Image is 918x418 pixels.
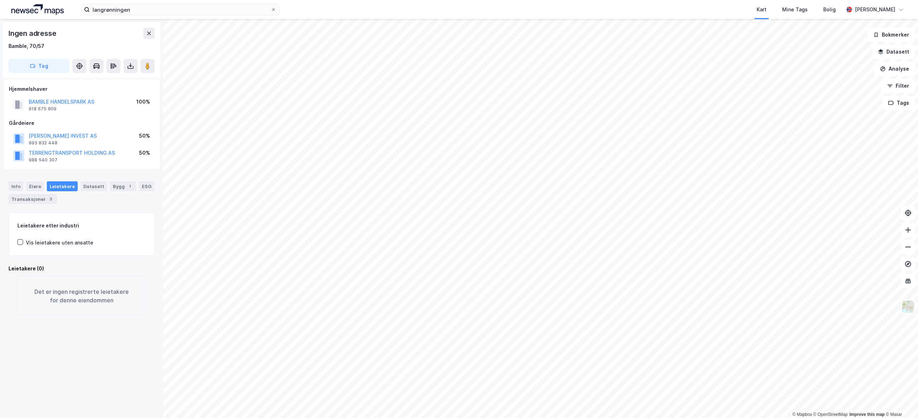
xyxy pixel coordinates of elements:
div: 918 675 809 [29,106,56,112]
div: 993 832 448 [29,140,57,146]
a: Improve this map [850,412,885,417]
img: Z [901,300,915,313]
div: Datasett [81,181,107,191]
button: Tag [9,59,70,73]
button: Bokmerker [867,28,915,42]
button: Tags [882,96,915,110]
button: Filter [881,79,915,93]
iframe: Chat Widget [883,384,918,418]
div: ESG [139,181,154,191]
div: Leietakere etter industri [17,221,146,230]
div: Hjemmelshaver [9,85,154,93]
div: Leietakere (0) [9,264,155,273]
div: 50% [139,149,150,157]
div: 1 [126,183,133,190]
div: Mine Tags [782,5,808,14]
div: Info [9,181,23,191]
div: Transaksjoner [9,194,57,204]
div: Vis leietakere uten ansatte [26,238,93,247]
button: Analyse [874,62,915,76]
div: 100% [136,98,150,106]
div: Gårdeiere [9,119,154,127]
button: Datasett [872,45,915,59]
div: Bamble, 70/57 [9,42,44,50]
div: Bygg [110,181,136,191]
div: Ingen adresse [9,28,57,39]
div: Kart [757,5,767,14]
input: Søk på adresse, matrikkel, gårdeiere, leietakere eller personer [90,4,271,15]
img: logo.a4113a55bc3d86da70a041830d287a7e.svg [11,4,64,15]
div: 988 540 307 [29,157,57,163]
div: Leietakere [47,181,78,191]
a: OpenStreetMap [813,412,848,417]
div: [PERSON_NAME] [855,5,895,14]
div: 3 [47,196,54,203]
div: Det er ingen registrerte leietakere for denne eiendommen [17,276,146,316]
a: Mapbox [792,412,812,417]
div: 50% [139,132,150,140]
div: Eiere [26,181,44,191]
div: Bolig [823,5,836,14]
